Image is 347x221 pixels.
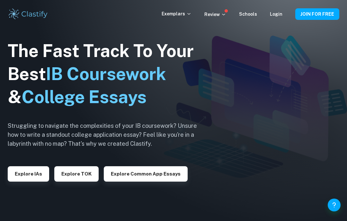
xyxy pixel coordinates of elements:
a: Explore TOK [54,170,99,176]
h6: Struggling to navigate the complexities of your IB coursework? Unsure how to write a standout col... [8,121,207,148]
a: Login [270,12,282,17]
a: Explore Common App essays [104,170,188,176]
button: Explore Common App essays [104,166,188,182]
button: Explore IAs [8,166,49,182]
span: College Essays [22,87,147,107]
p: Exemplars [162,10,191,17]
span: IB Coursework [46,64,166,84]
button: Help and Feedback [328,199,341,211]
a: Explore IAs [8,170,49,176]
a: Schools [239,12,257,17]
img: Clastify logo [8,8,49,20]
button: Explore TOK [54,166,99,182]
h1: The Fast Track To Your Best & [8,39,207,109]
button: JOIN FOR FREE [295,8,339,20]
p: Review [204,11,226,18]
